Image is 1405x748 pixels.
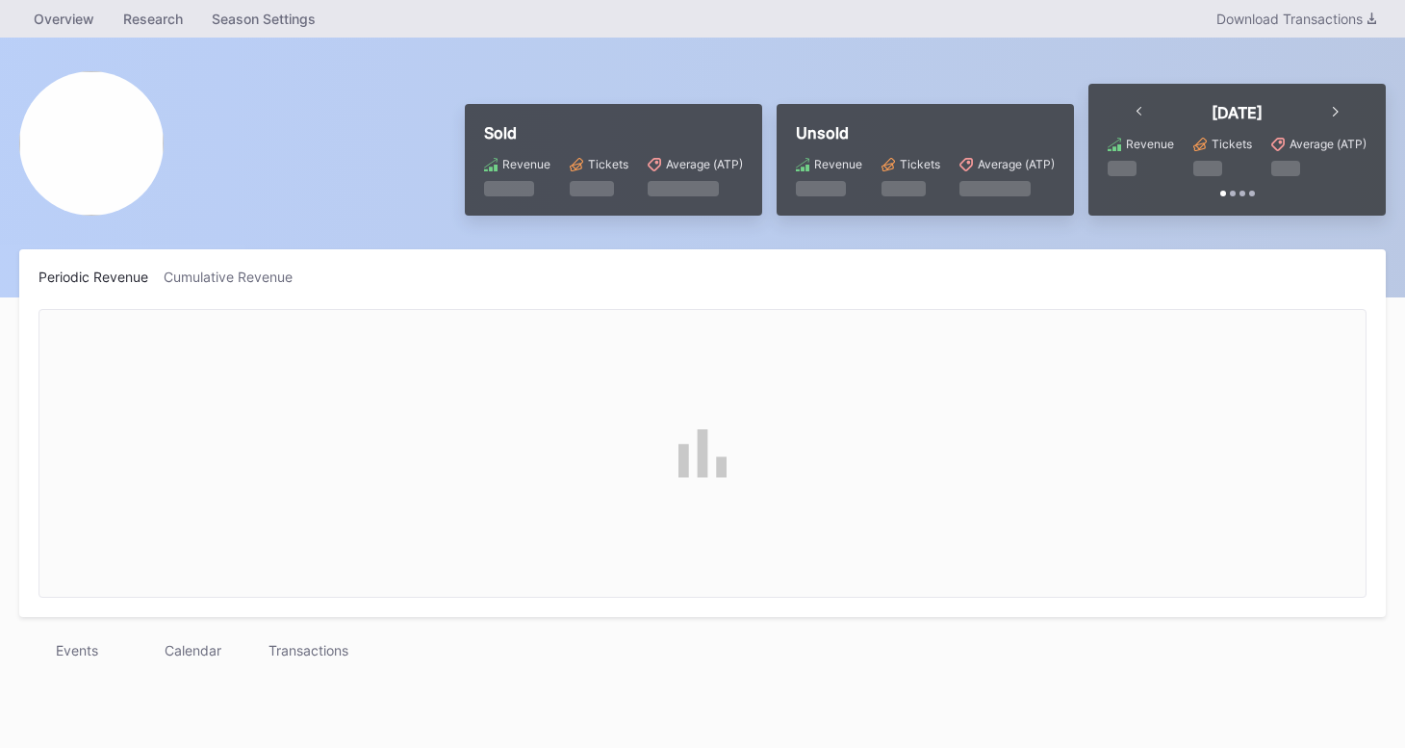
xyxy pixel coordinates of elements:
[135,636,250,664] div: Calendar
[666,157,743,171] div: Average (ATP)
[502,157,550,171] div: Revenue
[38,269,164,285] div: Periodic Revenue
[1126,137,1174,151] div: Revenue
[109,5,197,33] a: Research
[588,157,628,171] div: Tickets
[197,5,330,33] a: Season Settings
[1212,103,1263,122] div: [DATE]
[164,269,308,285] div: Cumulative Revenue
[1207,6,1386,32] button: Download Transactions
[250,636,366,664] div: Transactions
[796,123,1055,142] div: Unsold
[1212,137,1252,151] div: Tickets
[900,157,940,171] div: Tickets
[978,157,1055,171] div: Average (ATP)
[484,123,743,142] div: Sold
[19,636,135,664] div: Events
[1290,137,1367,151] div: Average (ATP)
[814,157,862,171] div: Revenue
[1216,11,1376,27] div: Download Transactions
[19,5,109,33] a: Overview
